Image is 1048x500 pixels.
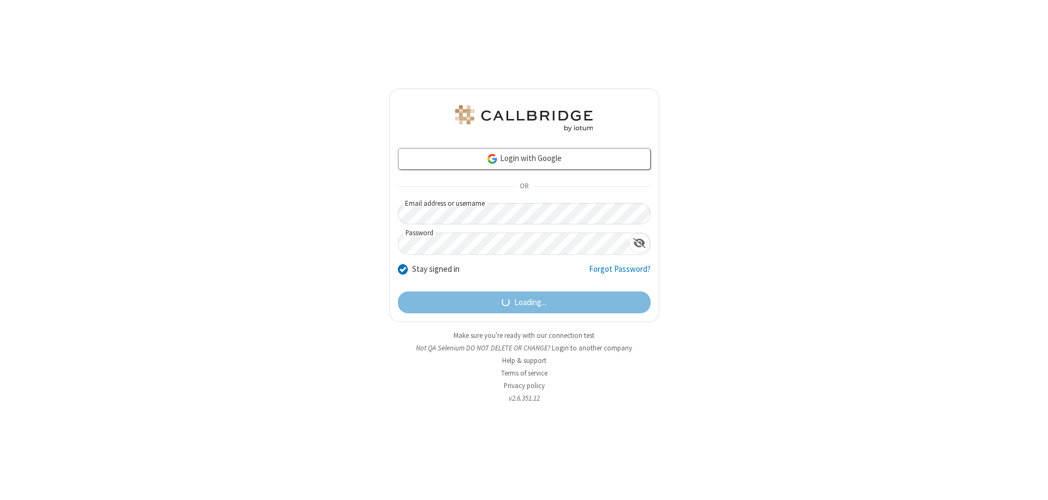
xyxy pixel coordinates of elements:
label: Stay signed in [412,263,460,276]
span: Loading... [514,296,546,309]
input: Password [398,233,629,254]
div: Show password [629,233,650,253]
a: Make sure you're ready with our connection test [454,331,594,340]
a: Help & support [502,356,546,365]
input: Email address or username [398,203,651,224]
button: Loading... [398,291,651,313]
a: Forgot Password? [589,263,651,284]
a: Login with Google [398,148,651,170]
span: OR [515,179,533,194]
li: v2.6.351.12 [389,393,659,403]
img: google-icon.png [486,153,498,165]
a: Terms of service [501,368,547,378]
a: Privacy policy [504,381,545,390]
button: Login to another company [552,343,632,353]
img: QA Selenium DO NOT DELETE OR CHANGE [453,105,595,132]
li: Not QA Selenium DO NOT DELETE OR CHANGE? [389,343,659,353]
